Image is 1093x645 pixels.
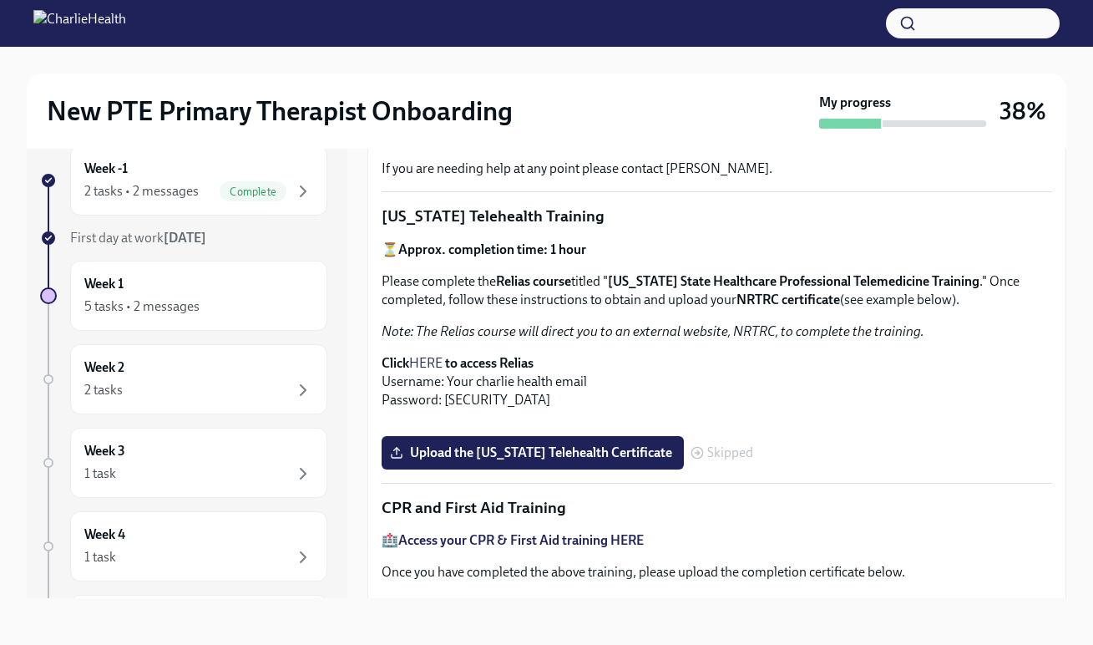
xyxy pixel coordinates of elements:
p: ⏳ [382,241,1052,259]
span: Upload the [US_STATE] Telehealth Certificate [393,444,672,461]
p: If you are needing help at any point please contact [PERSON_NAME]. [382,160,1052,178]
h3: 38% [999,96,1046,126]
a: Week 31 task [40,428,327,498]
p: Username: Your charlie health email Password: [SECURITY_DATA] [382,354,1052,409]
span: First day at work [70,230,206,246]
p: CPR and First Aid Training [382,497,1052,519]
div: 1 task [84,465,116,483]
a: Week -12 tasks • 2 messagesComplete [40,145,327,216]
a: Week 41 task [40,511,327,582]
a: Week 15 tasks • 2 messages [40,261,327,331]
strong: [US_STATE] State Healthcare Professional Telemedicine Training [608,273,979,289]
strong: My progress [819,94,891,112]
strong: cannot [574,596,615,612]
strong: Click [382,355,409,371]
h6: Week -1 [84,160,128,178]
strong: Note [382,596,411,612]
a: Week 22 tasks [40,344,327,414]
div: 1 task [84,548,116,566]
p: 🏥 [382,531,1052,550]
label: Upload the [US_STATE] Telehealth Certificate [382,436,684,470]
img: CharlieHealth [33,10,126,37]
span: Complete [220,185,286,198]
strong: Approx. completion time: 1 hour [398,241,586,257]
p: Once you have completed the above training, please upload the completion certificate below. [382,563,1052,582]
div: 2 tasks • 2 messages [84,182,199,201]
strong: [DATE] [164,230,206,246]
p: [US_STATE] Telehealth Training [382,206,1052,227]
strong: Relias course [496,273,571,289]
div: 2 tasks [84,381,123,399]
a: HERE [409,355,443,371]
em: Note: The Relias course will direct you to an external website, NRTRC, to complete the training. [382,323,924,339]
strong: NRTRC certificate [736,292,840,307]
strong: to access Relias [445,355,534,371]
h6: Week 2 [84,358,124,377]
span: Skipped [707,446,753,460]
p: : Due to state regulations, we accept BLS as a substitute for this course. [382,595,1052,613]
h2: New PTE Primary Therapist Onboarding [47,94,513,128]
h6: Week 1 [84,275,124,293]
p: Please complete the titled " ." Once completed, follow these instructions to obtain and upload yo... [382,272,1052,309]
h6: Week 3 [84,442,125,460]
h6: Week 4 [84,526,125,544]
a: Access your CPR & First Aid training HERE [398,532,644,548]
a: First day at work[DATE] [40,229,327,247]
div: 5 tasks • 2 messages [84,297,200,316]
